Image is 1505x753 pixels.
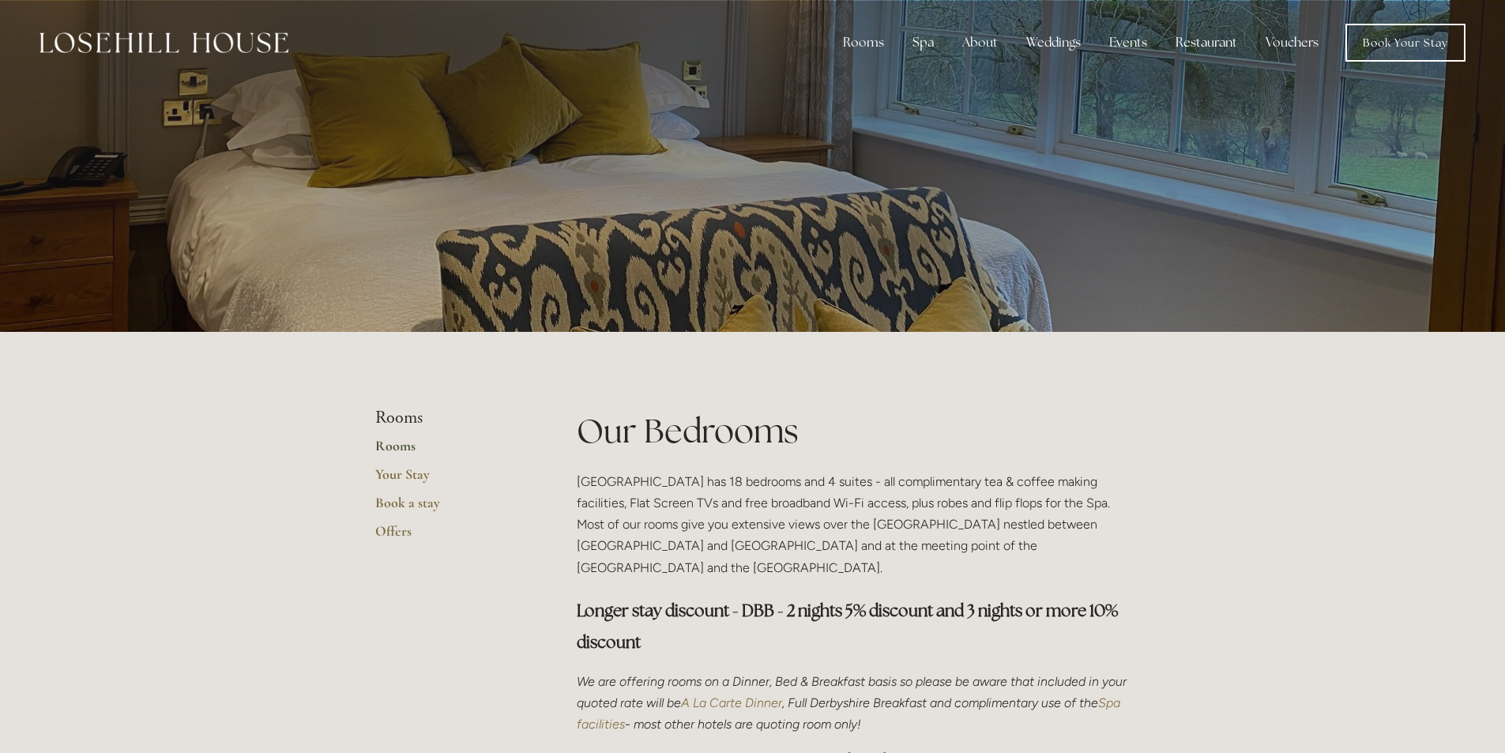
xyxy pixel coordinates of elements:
[830,27,897,58] div: Rooms
[625,717,861,732] em: - most other hotels are quoting room only!
[375,408,526,428] li: Rooms
[950,27,1010,58] div: About
[375,494,526,522] a: Book a stay
[577,471,1131,578] p: [GEOGRAPHIC_DATA] has 18 bedrooms and 4 suites - all complimentary tea & coffee making facilities...
[1163,27,1250,58] div: Restaurant
[577,600,1121,653] strong: Longer stay discount - DBB - 2 nights 5% discount and 3 nights or more 10% discount
[375,522,526,551] a: Offers
[782,695,1098,710] em: , Full Derbyshire Breakfast and complimentary use of the
[900,27,946,58] div: Spa
[375,465,526,494] a: Your Stay
[1014,27,1093,58] div: Weddings
[1253,27,1331,58] a: Vouchers
[577,408,1131,454] h1: Our Bedrooms
[1097,27,1160,58] div: Events
[375,437,526,465] a: Rooms
[577,674,1130,710] em: We are offering rooms on a Dinner, Bed & Breakfast basis so please be aware that included in your...
[1345,24,1465,62] a: Book Your Stay
[40,32,288,53] img: Losehill House
[681,695,782,710] a: A La Carte Dinner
